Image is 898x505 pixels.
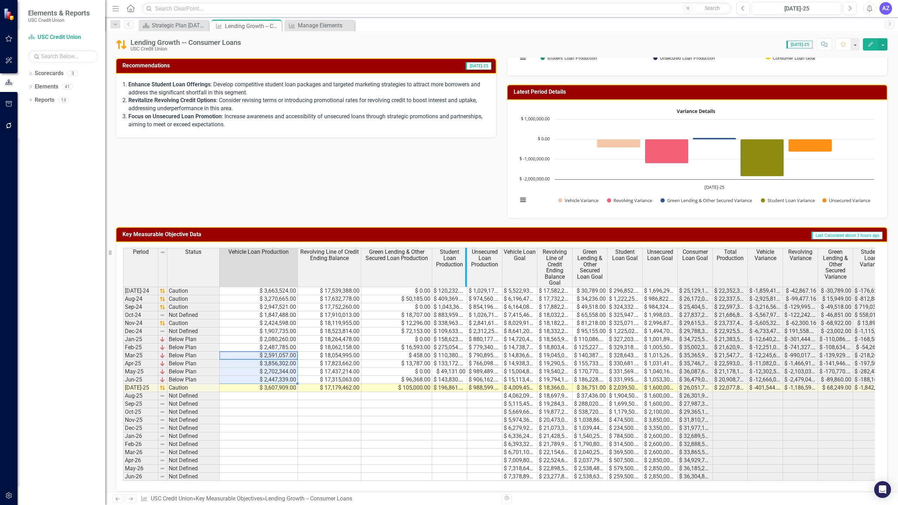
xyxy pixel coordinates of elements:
[220,376,298,384] td: $ 2,447,339.00
[502,360,537,368] td: $ 14,938,333.00
[713,311,748,319] td: $ 21,686,880.00
[432,327,467,335] td: $ 109,633.00
[818,335,853,344] td: $ -110,086.00
[678,311,713,319] td: $ 27,837,255.16
[537,295,572,303] td: $ 17,732,255.16
[537,400,572,408] td: $ 19,284,390.00
[467,384,502,392] td: $ 988,599.00
[678,376,713,384] td: $ 36,479,060.16
[502,295,537,303] td: $ 6,196,478.00
[467,352,502,360] td: $ 790,895.00
[608,392,643,400] td: $ 1,904,500.00
[678,384,713,392] td: $ 26,051,765.00
[853,319,888,327] td: $ 13,892.00
[502,319,537,327] td: $ 8,029,919.00
[298,311,361,319] td: $ 17,910,013.00
[537,392,572,400] td: $ 18,697,927.00
[653,55,716,61] button: Show Unsecured Loan Production
[713,344,748,352] td: $ 21,620,930.00
[123,335,158,344] td: Jan-25
[160,369,165,374] img: KIVvID6XQLnem7Jwd5RGsJlsyZvnEO8ojW1w+8UqMjn4yonOQRrQskXCXGmASKTRYCiTqJOcojskkyr07L4Z+PfWUOM8Y5yiO...
[643,311,678,319] td: $ 1,998,030.00
[572,335,608,344] td: $ 110,086.00
[822,197,871,204] button: Show Unsecured Variance
[167,400,220,408] td: Not Defined
[361,327,432,335] td: $ 72,153.00
[432,368,467,376] td: $ 49,131.00
[537,327,572,335] td: $ 18,332,255.16
[220,352,298,360] td: $ 2,591,057.00
[608,311,643,319] td: $ 325,947.00
[467,344,502,352] td: $ 779,340.00
[713,319,748,327] td: $ 23,737,425.00
[558,197,599,204] button: Show Vehicle Variance
[160,401,165,407] img: 8DAGhfEEPCf229AAAAAElFTkSuQmCC
[853,335,888,344] td: $ -168,580.00
[713,360,748,368] td: $ 22,593,021.00
[502,384,537,392] td: $ 4,009,453.00
[140,21,207,30] a: Strategic Plan [DATE] - [DATE]
[608,335,643,344] td: $ 327,203.00
[467,376,502,384] td: $ 906,162.00
[643,295,678,303] td: $ 986,822.00
[748,360,783,368] td: $ -11,082,031.00
[818,287,853,295] td: $ -30,789.00
[572,392,608,400] td: $ 37,436.00
[298,376,361,384] td: $ 17,315,063.00
[748,368,783,376] td: $ -12,302,532.00
[748,327,783,335] td: $ -6,733,472.00
[748,319,783,327] td: $ -5,605,321.00
[713,376,748,384] td: $ 20,908,762.00
[752,2,842,15] button: [DATE]-25
[678,352,713,360] td: $ 35,365,969.16
[537,344,572,352] td: $ 18,803,485.16
[167,287,220,295] td: Caution
[853,344,888,352] td: $ -54,264.00
[123,344,158,352] td: Feb-25
[608,400,643,408] td: $ 1,699,500.00
[167,327,220,335] td: Not Defined
[783,287,818,295] td: $ -42,867.16
[572,352,608,360] td: $ 140,387.00
[298,384,361,392] td: $ 17,179,462.00
[608,319,643,327] td: $ 325,071.00
[748,335,783,344] td: $ -12,640,218.00
[713,287,748,295] td: $ 22,352,314.00
[783,384,818,392] td: $ -1,186,599.00
[160,353,165,358] img: KIVvID6XQLnem7Jwd5RGsJlsyZvnEO8ojW1w+8UqMjn4yonOQRrQskXCXGmASKTRYCiTqJOcojskkyr07L4Z+PfWUOM8Y5yiO...
[818,360,853,368] td: $ -141,946.00
[572,327,608,335] td: $ 95,155.00
[818,368,853,376] td: $ -170,770.00
[643,335,678,344] td: $ 1,001,894.00
[853,287,888,295] td: $ -176,620.00
[853,303,888,311] td: $ 719,035.00
[572,319,608,327] td: $ 81,218.00
[643,368,678,376] td: $ 1,040,168.00
[467,327,502,335] td: $ 2,312,258.00
[572,360,608,368] td: $ 155,733.00
[537,311,572,319] td: $ 18,032,255.16
[167,408,220,416] td: Not Defined
[465,62,491,70] span: [DATE]-25
[298,360,361,368] td: $ 17,823,662.00
[537,376,572,384] td: $ 19,794,109.16
[608,352,643,360] td: $ 328,643.00
[432,360,467,368] td: $ 133,172.00
[160,296,165,302] img: 7u2iTZrTEZ7i9oDWlPBULAqDHDmR3vKCs7My6dMMCIpfJOwzDMAzDMBH4B3+rbZfrisroAAAAAElFTkSuQmCC
[361,303,432,311] td: $ 0.00
[678,335,713,344] td: $ 34,725,583.16
[853,368,888,376] td: $ -282,438.00
[537,319,572,327] td: $ 18,182,255.16
[783,311,818,319] td: $ -122,242.16
[361,335,432,344] td: $ 0.00
[220,319,298,327] td: $ 2,424,598.00
[167,295,220,303] td: Caution
[220,327,298,335] td: $ 1,907,735.00
[572,311,608,319] td: $ 65,558.00
[608,295,643,303] td: $ 1,222,255.00
[661,197,753,204] button: Show Green Lending & Other Secured Variance
[748,344,783,352] td: $ -12,251,001.00
[160,250,166,255] img: 8DAGhfEEPCf229AAAAAElFTkSuQmCC
[853,384,888,392] td: $ -1,842,639.00
[643,319,678,327] td: $ 2,996,872.00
